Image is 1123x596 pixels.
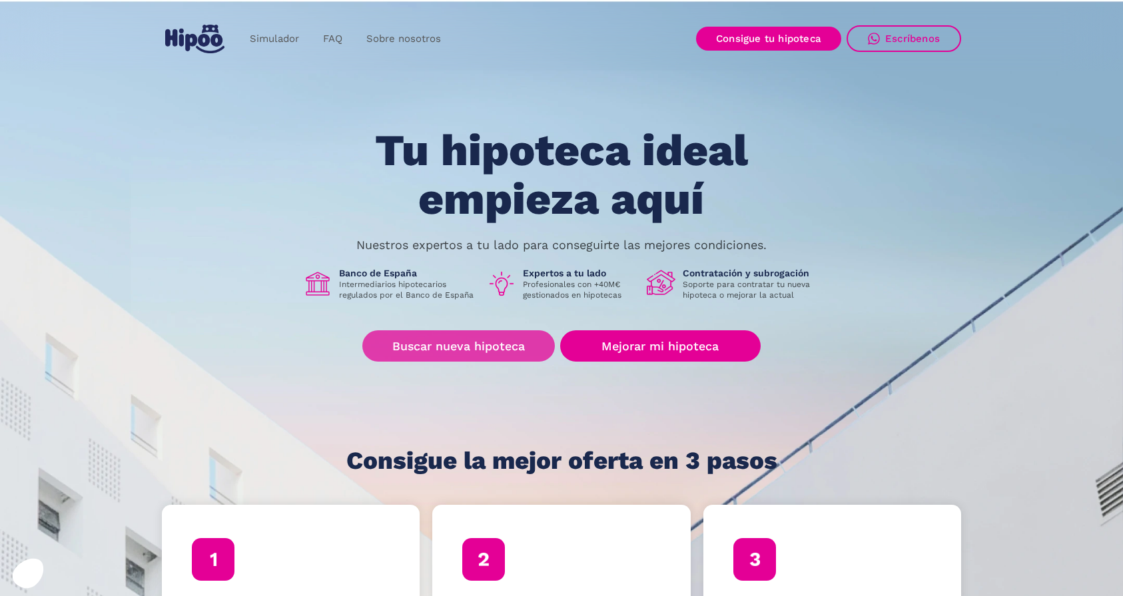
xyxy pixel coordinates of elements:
a: Buscar nueva hipoteca [362,330,555,362]
a: FAQ [311,26,354,52]
a: home [162,19,227,59]
h1: Contratación y subrogación [683,267,820,279]
p: Soporte para contratar tu nueva hipoteca o mejorar la actual [683,279,820,300]
a: Simulador [238,26,311,52]
p: Profesionales con +40M€ gestionados en hipotecas [523,279,636,300]
h1: Tu hipoteca ideal empieza aquí [309,127,814,223]
a: Mejorar mi hipoteca [560,330,761,362]
p: Intermediarios hipotecarios regulados por el Banco de España [339,279,476,300]
a: Escríbenos [847,25,961,52]
h1: Expertos a tu lado [523,267,636,279]
a: Consigue tu hipoteca [696,27,841,51]
a: Sobre nosotros [354,26,453,52]
p: Nuestros expertos a tu lado para conseguirte las mejores condiciones. [356,240,767,250]
h1: Consigue la mejor oferta en 3 pasos [346,447,777,474]
h1: Banco de España [339,267,476,279]
div: Escríbenos [885,33,940,45]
